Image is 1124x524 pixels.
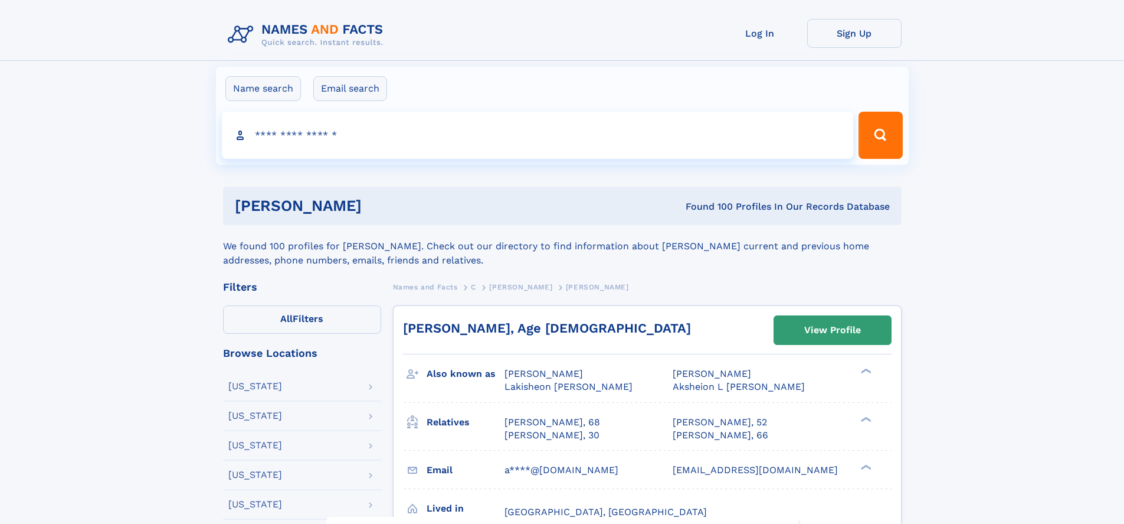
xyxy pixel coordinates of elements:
div: [US_STATE] [228,382,282,391]
a: [PERSON_NAME], 66 [673,429,768,442]
h3: Email [427,460,504,480]
span: [GEOGRAPHIC_DATA], [GEOGRAPHIC_DATA] [504,506,707,518]
a: Log In [713,19,807,48]
div: [US_STATE] [228,411,282,421]
h3: Lived in [427,499,504,519]
span: Lakisheon [PERSON_NAME] [504,381,633,392]
label: Name search [225,76,301,101]
h3: Also known as [427,364,504,384]
a: [PERSON_NAME], Age [DEMOGRAPHIC_DATA] [403,321,691,336]
a: [PERSON_NAME], 30 [504,429,599,442]
span: [PERSON_NAME] [566,283,629,291]
h1: [PERSON_NAME] [235,198,524,213]
div: Found 100 Profiles In Our Records Database [523,200,890,213]
span: [PERSON_NAME] [673,368,751,379]
span: [PERSON_NAME] [504,368,583,379]
div: View Profile [804,317,861,344]
div: [US_STATE] [228,441,282,450]
div: We found 100 profiles for [PERSON_NAME]. Check out our directory to find information about [PERSO... [223,225,902,268]
a: View Profile [774,316,891,344]
a: C [471,279,476,294]
a: Names and Facts [393,279,458,294]
h3: Relatives [427,412,504,432]
span: All [280,313,293,324]
div: [US_STATE] [228,500,282,509]
label: Filters [223,305,381,334]
div: Filters [223,282,381,292]
span: [PERSON_NAME] [489,283,552,291]
button: Search Button [858,112,902,159]
img: Logo Names and Facts [223,19,393,51]
a: [PERSON_NAME] [489,279,552,294]
label: Email search [313,76,387,101]
a: Sign Up [807,19,902,48]
span: Aksheion L [PERSON_NAME] [673,381,805,392]
div: ❯ [858,463,872,471]
div: Browse Locations [223,348,381,359]
div: ❯ [858,367,872,375]
a: [PERSON_NAME], 68 [504,416,600,429]
span: C [471,283,476,291]
span: [EMAIL_ADDRESS][DOMAIN_NAME] [673,464,838,476]
div: [US_STATE] [228,470,282,480]
div: ❯ [858,415,872,423]
a: [PERSON_NAME], 52 [673,416,767,429]
input: search input [222,112,854,159]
